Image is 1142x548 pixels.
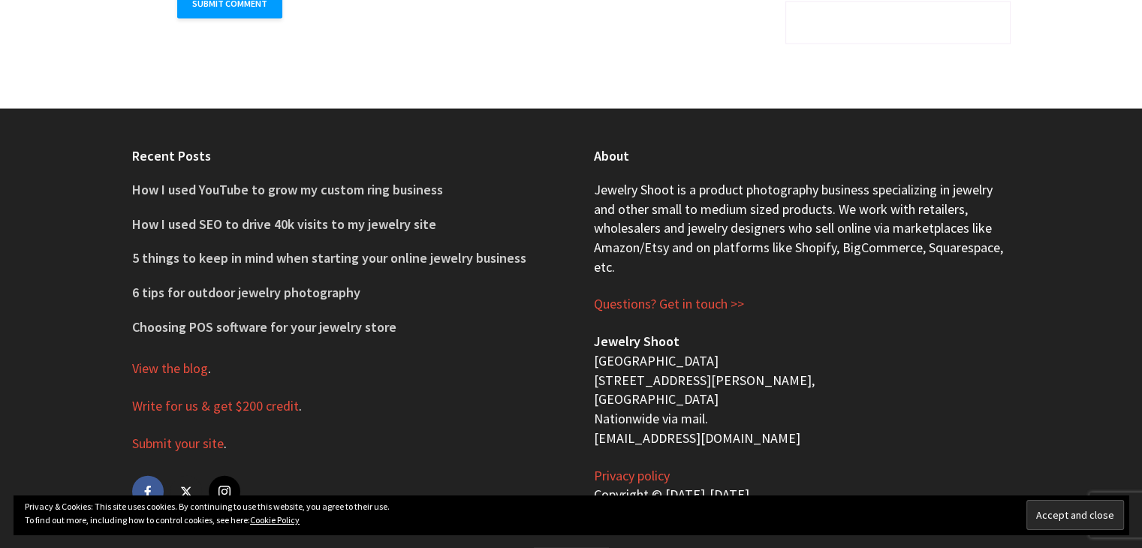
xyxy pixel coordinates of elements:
input: Accept and close [1026,500,1124,530]
a: View the blog [132,360,208,378]
div: Privacy & Cookies: This site uses cookies. By continuing to use this website, you agree to their ... [14,495,1128,534]
h4: Recent Posts [132,146,549,165]
a: Cookie Policy [250,514,300,525]
a: 5 things to keep in mind when starting your online jewelry business [132,249,526,266]
a: Write for us & get $200 credit [132,397,299,415]
a: How I used SEO to drive 40k visits to my jewelry site [132,215,436,233]
p: . [132,396,549,416]
a: facebook [132,476,164,507]
p: . [132,359,549,378]
p: [GEOGRAPHIC_DATA] [STREET_ADDRESS][PERSON_NAME], [GEOGRAPHIC_DATA] Nationwide via mail. [EMAIL_AD... [594,332,1011,447]
a: Questions? Get in touch >> [594,295,744,313]
a: twitter [170,476,202,507]
a: Submit your site [132,435,224,453]
h4: About [594,146,1011,165]
a: 6 tips for outdoor jewelry photography [132,284,360,301]
a: Choosing POS software for your jewelry store [132,318,396,336]
p: . [132,434,549,453]
b: Jewelry Shoot [594,333,679,350]
p: Copyright © [DATE]-[DATE] [594,466,1011,504]
p: Jewelry Shoot is a product photography business specializing in jewelry and other small to medium... [594,180,1011,277]
a: How I used YouTube to grow my custom ring business [132,181,443,198]
a: Privacy policy [594,467,670,485]
a: instagram [209,476,240,507]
